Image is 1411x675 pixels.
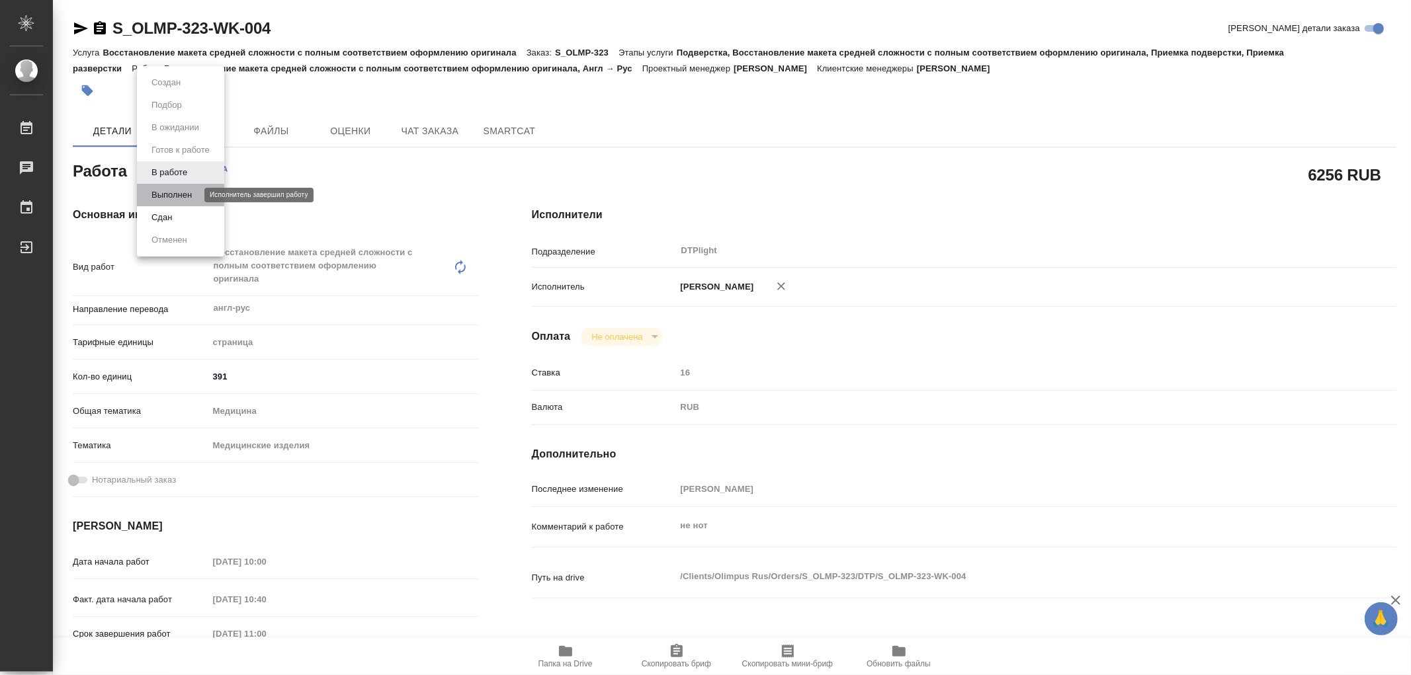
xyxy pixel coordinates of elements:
button: Создан [148,75,185,90]
button: Подбор [148,98,186,112]
button: Готов к работе [148,143,214,157]
button: Сдан [148,210,176,225]
button: Отменен [148,233,191,247]
button: В ожидании [148,120,203,135]
button: Выполнен [148,188,196,202]
button: В работе [148,165,191,180]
